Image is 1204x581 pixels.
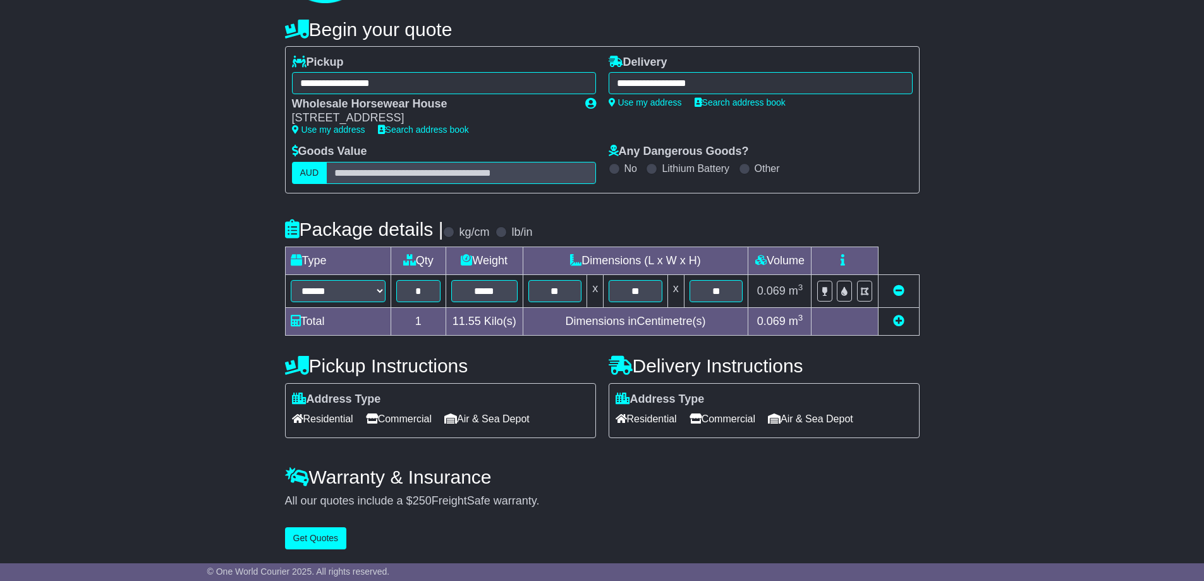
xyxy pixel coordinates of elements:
span: Commercial [366,409,432,429]
sup: 3 [798,283,803,292]
label: Goods Value [292,145,367,159]
td: Dimensions (L x W x H) [523,247,748,274]
td: Kilo(s) [446,307,523,335]
td: Qty [391,247,446,274]
label: Any Dangerous Goods? [609,145,749,159]
span: 250 [413,494,432,507]
td: x [667,274,684,307]
td: x [587,274,604,307]
a: Add new item [893,315,904,327]
h4: Package details | [285,219,444,240]
td: 1 [391,307,446,335]
td: Total [285,307,391,335]
label: AUD [292,162,327,184]
span: m [789,284,803,297]
label: Address Type [292,393,381,407]
label: lb/in [511,226,532,240]
label: Lithium Battery [662,162,729,174]
span: m [789,315,803,327]
a: Use my address [292,125,365,135]
sup: 3 [798,313,803,322]
label: Delivery [609,56,667,70]
a: Use my address [609,97,682,107]
span: Air & Sea Depot [768,409,853,429]
h4: Delivery Instructions [609,355,920,376]
span: 11.55 [453,315,481,327]
span: 0.069 [757,315,786,327]
button: Get Quotes [285,527,347,549]
label: Pickup [292,56,344,70]
label: kg/cm [459,226,489,240]
span: © One World Courier 2025. All rights reserved. [207,566,390,577]
a: Search address book [695,97,786,107]
td: Weight [446,247,523,274]
label: Other [755,162,780,174]
a: Remove this item [893,284,904,297]
label: Address Type [616,393,705,407]
span: Air & Sea Depot [444,409,530,429]
span: Residential [292,409,353,429]
div: Wholesale Horsewear House [292,97,573,111]
h4: Begin your quote [285,19,920,40]
div: [STREET_ADDRESS] [292,111,573,125]
span: Commercial [690,409,755,429]
td: Volume [748,247,812,274]
a: Search address book [378,125,469,135]
h4: Warranty & Insurance [285,467,920,487]
div: All our quotes include a $ FreightSafe warranty. [285,494,920,508]
td: Type [285,247,391,274]
label: No [624,162,637,174]
span: 0.069 [757,284,786,297]
td: Dimensions in Centimetre(s) [523,307,748,335]
h4: Pickup Instructions [285,355,596,376]
span: Residential [616,409,677,429]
